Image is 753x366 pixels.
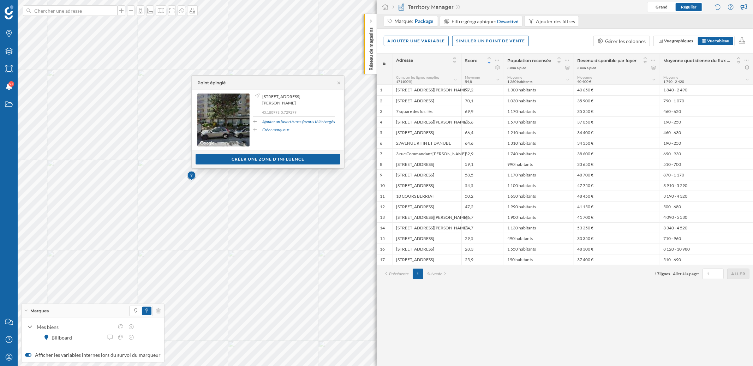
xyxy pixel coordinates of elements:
[393,148,461,159] div: 3 rue Commandant [PERSON_NAME]
[656,4,668,10] span: Grand
[393,254,461,265] div: [STREET_ADDRESS]
[504,116,574,127] div: 1 570 habitants
[574,95,660,106] div: 35 900 €
[664,58,732,63] span: Moyenne quotidienne du flux piétonnier entre [DATE] et [DATE]
[461,127,504,138] div: 66,4
[465,58,478,63] span: Score
[396,75,440,79] span: Compter les lignes remplies
[380,204,385,210] div: 12
[393,127,461,138] div: [STREET_ADDRESS]
[664,79,685,84] span: 1 790 - 2 420
[461,116,504,127] div: 66,6
[393,85,461,95] div: [STREET_ADDRESS][PERSON_NAME]
[461,148,504,159] div: 62,9
[536,18,575,25] div: Ajouter des filtres
[574,127,660,138] div: 34 400 €
[574,201,660,212] div: 41 150 €
[504,85,574,95] div: 1 300 habitants
[461,169,504,180] div: 58,5
[187,169,196,183] img: Marker
[574,254,660,265] div: 37 400 €
[461,138,504,148] div: 64,6
[461,254,504,265] div: 25,9
[504,191,574,201] div: 1 630 habitants
[508,75,522,79] span: Moyenne
[393,159,461,169] div: [STREET_ADDRESS]
[262,127,289,133] a: Créer marqueur
[396,58,413,63] span: Adresse
[504,106,574,116] div: 1 170 habitants
[52,334,76,341] div: Billboard
[393,106,461,116] div: 7 square des fusillés
[380,246,385,252] div: 16
[393,116,461,127] div: [STREET_ADDRESS][PERSON_NAME]
[37,323,114,331] div: Mes biens
[393,212,461,222] div: [STREET_ADDRESS][PERSON_NAME]
[461,244,504,254] div: 28,3
[681,4,697,10] span: Régulier
[380,109,383,114] div: 3
[394,18,434,25] div: Marque:
[461,85,504,95] div: 97,2
[504,127,574,138] div: 1 210 habitants
[461,159,504,169] div: 59,1
[578,79,592,84] span: 40 400 €
[393,180,461,191] div: [STREET_ADDRESS]
[380,130,383,136] div: 5
[461,180,504,191] div: 54,5
[380,257,385,263] div: 17
[5,5,13,19] img: Logo Geoblink
[452,18,496,24] span: Filtre géographique:
[380,119,383,125] div: 4
[707,38,730,43] span: Vue tableau
[461,201,504,212] div: 47,2
[14,5,48,11] span: Assistance
[574,169,660,180] div: 48 700 €
[504,201,574,212] div: 1 990 habitants
[393,169,461,180] div: [STREET_ADDRESS]
[504,254,574,265] div: 190 habitants
[380,215,385,220] div: 13
[664,75,679,79] span: Moyenne
[574,222,660,233] div: 53 350 €
[605,37,646,45] div: Gérer les colonnes
[461,95,504,106] div: 70,1
[396,79,413,84] span: 17 (100%)
[197,80,226,86] div: Point épinglé
[659,271,670,276] span: lignes
[574,212,660,222] div: 41 700 €
[574,116,660,127] div: 37 050 €
[574,106,660,116] div: 35 350 €
[398,4,405,11] img: territory-manager.svg
[461,222,504,233] div: 34,7
[574,180,660,191] div: 47 750 €
[380,98,383,104] div: 2
[380,236,385,241] div: 15
[367,25,374,71] p: Réseau de magasins
[461,233,504,244] div: 29,5
[504,159,574,169] div: 990 habitants
[504,212,574,222] div: 1 900 habitants
[578,58,637,63] span: Revenu disponible par foyer
[574,191,660,201] div: 48 450 €
[461,212,504,222] div: 46,7
[508,65,527,70] div: 3 min à pied
[393,95,461,106] div: [STREET_ADDRESS]
[504,148,574,159] div: 1 740 habitants
[461,191,504,201] div: 50,2
[25,352,161,359] label: Afficher les variables internes lors du survol du marqueur
[380,225,385,231] div: 14
[574,233,660,244] div: 30 350 €
[655,271,659,276] span: 17
[497,18,519,25] div: Désactivé
[673,271,699,277] span: Aller à la page:
[508,79,533,84] span: 1 260 habitants
[504,244,574,254] div: 1 550 habitants
[574,159,660,169] div: 33 650 €
[393,138,461,148] div: 2 AVENUE RHIN ET DANUBE
[504,169,574,180] div: 1 170 habitants
[574,148,660,159] div: 38 600 €
[504,180,574,191] div: 1 100 habitants
[380,151,383,157] div: 7
[380,140,383,146] div: 6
